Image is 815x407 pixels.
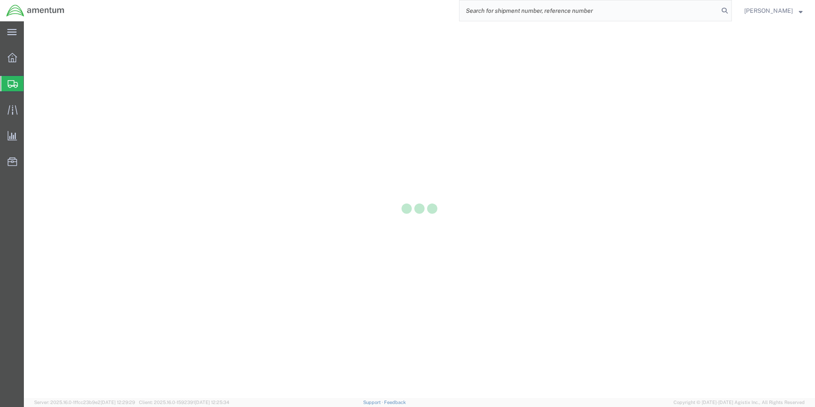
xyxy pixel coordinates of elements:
span: [DATE] 12:29:29 [101,400,135,405]
span: Server: 2025.16.0-1ffcc23b9e2 [34,400,135,405]
span: Copyright © [DATE]-[DATE] Agistix Inc., All Rights Reserved [673,399,805,406]
a: Feedback [384,400,406,405]
span: [DATE] 12:25:34 [195,400,229,405]
button: [PERSON_NAME] [744,6,803,16]
input: Search for shipment number, reference number [460,0,719,21]
span: Claudia Fernandez [744,6,793,15]
a: Support [363,400,384,405]
span: Client: 2025.16.0-1592391 [139,400,229,405]
img: logo [6,4,65,17]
